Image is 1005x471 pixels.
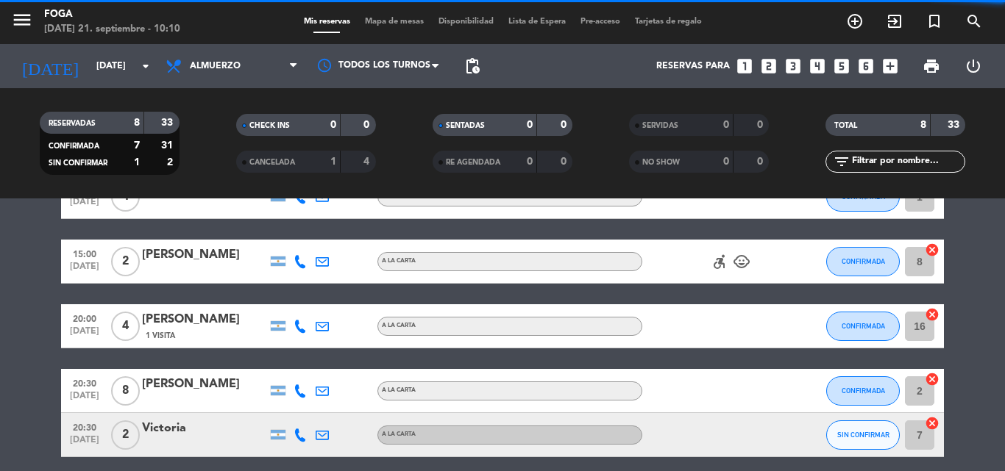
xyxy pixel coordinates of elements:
[965,57,982,75] i: power_settings_new
[711,253,728,270] i: accessible_forward
[66,391,103,408] span: [DATE]
[735,57,754,76] i: looks_one
[167,157,176,168] strong: 2
[527,120,533,130] strong: 0
[111,247,140,276] span: 2
[330,120,336,130] strong: 0
[382,258,416,264] span: A LA CARTA
[856,57,876,76] i: looks_6
[146,330,175,342] span: 1 Visita
[952,44,994,88] div: LOG OUT
[834,122,857,129] span: TOTAL
[833,153,850,170] i: filter_list
[920,120,926,130] strong: 8
[925,416,940,431] i: cancel
[137,57,155,75] i: arrow_drop_down
[111,420,140,450] span: 2
[66,326,103,343] span: [DATE]
[249,159,295,166] span: CANCELADA
[757,157,766,167] strong: 0
[656,61,730,71] span: Reservas para
[842,257,885,265] span: CONFIRMADA
[850,154,965,170] input: Filtrar por nombre...
[363,157,372,167] strong: 4
[66,197,103,214] span: [DATE]
[382,431,416,437] span: A LA CARTA
[925,307,940,322] i: cancel
[832,57,851,76] i: looks_5
[723,157,729,167] strong: 0
[446,159,500,166] span: RE AGENDADA
[111,376,140,406] span: 8
[49,120,96,127] span: RESERVADAS
[134,118,140,128] strong: 8
[382,323,416,328] span: A LA CARTA
[161,118,176,128] strong: 33
[111,312,140,341] span: 4
[66,374,103,391] span: 20:30
[965,12,983,30] i: search
[926,12,943,30] i: turned_in_not
[161,140,176,151] strong: 31
[642,122,678,129] span: SERVIDAS
[11,9,33,36] button: menu
[431,18,501,26] span: Disponibilidad
[826,247,900,276] button: CONFIRMADA
[757,120,766,130] strong: 0
[837,431,889,439] span: SIN CONFIRMAR
[881,57,900,76] i: add_box
[886,12,903,30] i: exit_to_app
[826,376,900,406] button: CONFIRMADA
[561,120,569,130] strong: 0
[134,140,140,151] strong: 7
[296,18,358,26] span: Mis reservas
[382,193,416,199] span: A LA CARTA
[826,312,900,341] button: CONFIRMADA
[527,157,533,167] strong: 0
[66,435,103,452] span: [DATE]
[382,387,416,393] span: A LA CARTA
[923,57,940,75] span: print
[808,57,827,76] i: looks_4
[826,420,900,450] button: SIN CONFIRMAR
[11,9,33,31] i: menu
[842,322,885,330] span: CONFIRMADA
[358,18,431,26] span: Mapa de mesas
[142,375,267,394] div: [PERSON_NAME]
[66,418,103,435] span: 20:30
[190,61,241,71] span: Almuerzo
[142,419,267,438] div: Victoria
[948,120,962,130] strong: 33
[501,18,573,26] span: Lista de Espera
[66,262,103,278] span: [DATE]
[846,12,864,30] i: add_circle_outline
[628,18,709,26] span: Tarjetas de regalo
[842,386,885,395] span: CONFIRMADA
[142,245,267,265] div: [PERSON_NAME]
[464,57,481,75] span: pending_actions
[66,245,103,262] span: 15:00
[134,157,140,168] strong: 1
[249,122,290,129] span: CHECK INS
[11,50,89,82] i: [DATE]
[723,120,729,130] strong: 0
[49,143,99,150] span: CONFIRMADA
[733,253,750,270] i: child_care
[784,57,803,76] i: looks_3
[44,22,180,37] div: [DATE] 21. septiembre - 10:10
[759,57,778,76] i: looks_two
[925,242,940,257] i: cancel
[330,157,336,167] strong: 1
[573,18,628,26] span: Pre-acceso
[44,7,180,22] div: FOGA
[142,310,267,329] div: [PERSON_NAME]
[49,159,107,167] span: SIN CONFIRMAR
[561,157,569,167] strong: 0
[925,372,940,386] i: cancel
[446,122,485,129] span: SENTADAS
[642,159,680,166] span: NO SHOW
[363,120,372,130] strong: 0
[66,309,103,326] span: 20:00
